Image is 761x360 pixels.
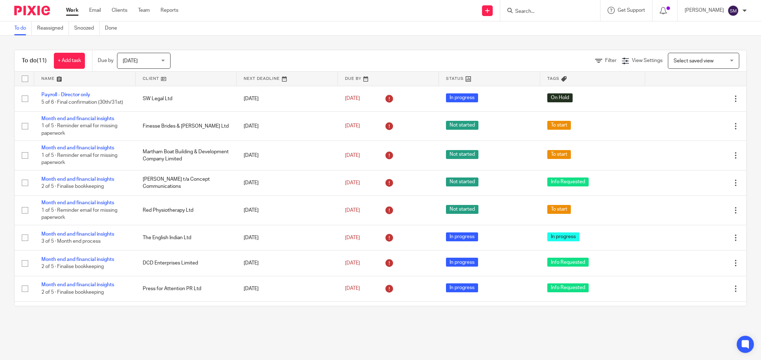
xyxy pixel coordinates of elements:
[14,6,50,15] img: Pixie
[138,7,150,14] a: Team
[685,7,724,14] p: [PERSON_NAME]
[136,86,237,111] td: SW Legal Ltd
[547,150,571,159] span: To start
[41,100,123,105] span: 5 of 6 · Final confirmation (30th/31st)
[41,257,114,262] a: Month end and financial insights
[547,178,589,186] span: Info Requested
[41,177,114,182] a: Month end and financial insights
[345,208,360,213] span: [DATE]
[446,205,478,214] span: Not started
[237,225,338,250] td: [DATE]
[112,7,127,14] a: Clients
[41,184,104,189] span: 2 of 5 · Finalise bookkeeping
[105,21,122,35] a: Done
[674,58,714,63] span: Select saved view
[54,53,85,69] a: + Add task
[136,196,237,225] td: Red Physiotherapy Ltd
[345,235,360,240] span: [DATE]
[41,116,114,121] a: Month end and financial insights
[547,258,589,267] span: Info Requested
[136,111,237,140] td: Finesse Brides & [PERSON_NAME] Ltd
[632,58,663,63] span: View Settings
[41,200,114,205] a: Month end and financial insights
[547,121,571,130] span: To start
[37,58,47,63] span: (11)
[237,251,338,276] td: [DATE]
[66,7,78,14] a: Work
[345,123,360,128] span: [DATE]
[446,258,478,267] span: In progress
[136,225,237,250] td: The English Indian Ltd
[41,92,90,97] a: Payroll - Director only
[41,282,114,287] a: Month end and financial insights
[547,93,573,102] span: On Hold
[605,58,617,63] span: Filter
[37,21,69,35] a: Reassigned
[547,232,579,241] span: In progress
[136,141,237,170] td: Martham Boat Building & Development Company Limited
[237,276,338,301] td: [DATE]
[446,283,478,292] span: In progress
[98,57,113,64] p: Due by
[41,153,117,165] span: 1 of 5 · Reminder email for missing paperwork
[161,7,178,14] a: Reports
[136,302,237,331] td: The English Indian Ltd
[89,7,101,14] a: Email
[446,93,478,102] span: In progress
[237,141,338,170] td: [DATE]
[345,286,360,291] span: [DATE]
[22,57,47,65] h1: To do
[727,5,739,16] img: svg%3E
[237,111,338,140] td: [DATE]
[446,232,478,241] span: In progress
[237,196,338,225] td: [DATE]
[136,251,237,276] td: DCD Enterprises Limited
[136,276,237,301] td: Press for Attention PR Ltd
[74,21,100,35] a: Snoozed
[547,205,571,214] span: To start
[547,77,559,81] span: Tags
[345,261,360,266] span: [DATE]
[345,153,360,158] span: [DATE]
[41,145,114,150] a: Month end and financial insights
[514,9,579,15] input: Search
[446,150,478,159] span: Not started
[41,264,104,269] span: 2 of 5 · Finalise bookkeeping
[446,121,478,130] span: Not started
[41,290,104,295] span: 2 of 5 · Finalise bookkeeping
[14,21,32,35] a: To do
[547,283,589,292] span: Info Requested
[345,180,360,185] span: [DATE]
[446,178,478,186] span: Not started
[618,8,645,13] span: Get Support
[237,86,338,111] td: [DATE]
[41,208,117,220] span: 1 of 5 · Reminder email for missing paperwork
[41,124,117,136] span: 1 of 5 · Reminder email for missing paperwork
[123,58,138,63] span: [DATE]
[345,96,360,101] span: [DATE]
[41,239,101,244] span: 3 of 5 · Month end process
[237,302,338,331] td: [DATE]
[136,170,237,195] td: [PERSON_NAME] t/a Concept Communications
[237,170,338,195] td: [DATE]
[41,232,114,237] a: Month end and financial insights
